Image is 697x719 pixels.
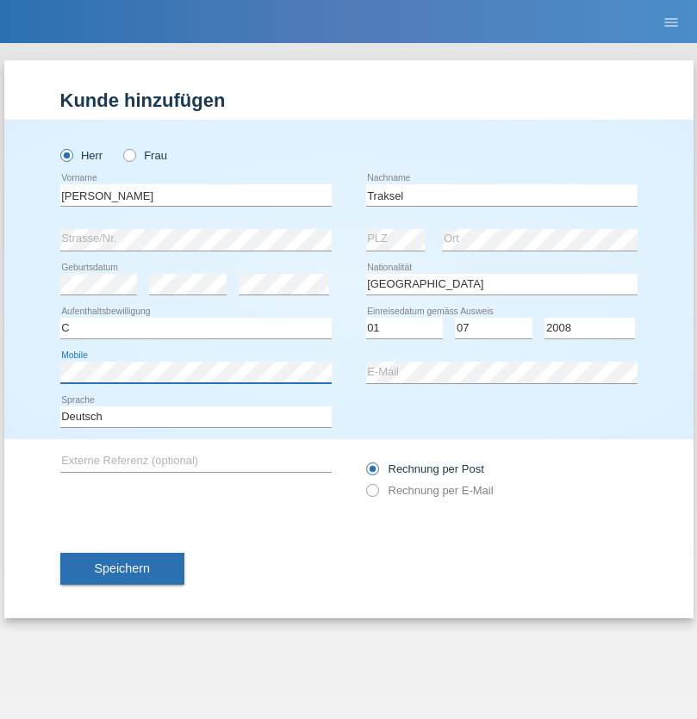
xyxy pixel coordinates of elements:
input: Herr [60,149,72,160]
label: Herr [60,149,103,162]
label: Frau [123,149,167,162]
h1: Kunde hinzufügen [60,90,638,111]
input: Frau [123,149,134,160]
span: Speichern [95,561,150,575]
label: Rechnung per Post [366,462,484,475]
a: menu [654,16,688,27]
input: Rechnung per E-Mail [366,484,377,505]
input: Rechnung per Post [366,462,377,484]
i: menu [663,14,680,31]
button: Speichern [60,553,184,586]
label: Rechnung per E-Mail [366,484,494,497]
